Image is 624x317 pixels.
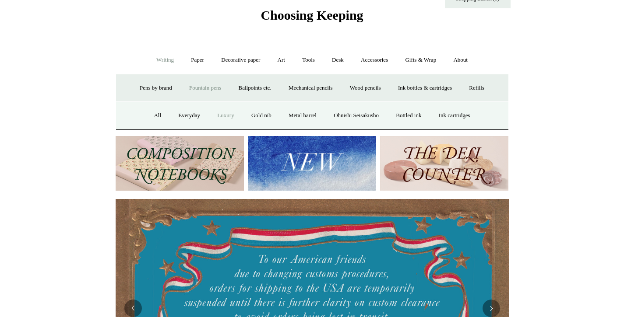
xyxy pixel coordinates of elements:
a: Everyday [170,104,208,127]
a: Ink cartridges [431,104,478,127]
a: Accessories [353,49,396,72]
a: Gold nib [243,104,279,127]
a: Ballpoints etc. [231,77,279,100]
a: Choosing Keeping [261,15,363,21]
a: Ohnishi Seisakusho [326,104,387,127]
a: Writing [148,49,182,72]
button: Previous [124,300,142,317]
a: Wood pencils [342,77,389,100]
img: 202302 Composition ledgers.jpg__PID:69722ee6-fa44-49dd-a067-31375e5d54ec [116,136,244,191]
img: The Deli Counter [380,136,508,191]
a: All [146,104,169,127]
span: Choosing Keeping [261,8,363,22]
a: Fountain pens [181,77,229,100]
a: Bottled ink [388,104,429,127]
a: Refills [461,77,492,100]
a: Mechanical pencils [281,77,341,100]
a: Pens by brand [132,77,180,100]
a: Metal barrel [281,104,324,127]
a: Gifts & Wrap [397,49,444,72]
a: Art [270,49,293,72]
a: Tools [294,49,323,72]
a: Desk [324,49,352,72]
a: Luxury [209,104,242,127]
a: Ink bottles & cartridges [390,77,460,100]
img: New.jpg__PID:f73bdf93-380a-4a35-bcfe-7823039498e1 [248,136,376,191]
button: Next [483,300,500,317]
a: Decorative paper [213,49,268,72]
a: Paper [183,49,212,72]
a: About [445,49,476,72]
